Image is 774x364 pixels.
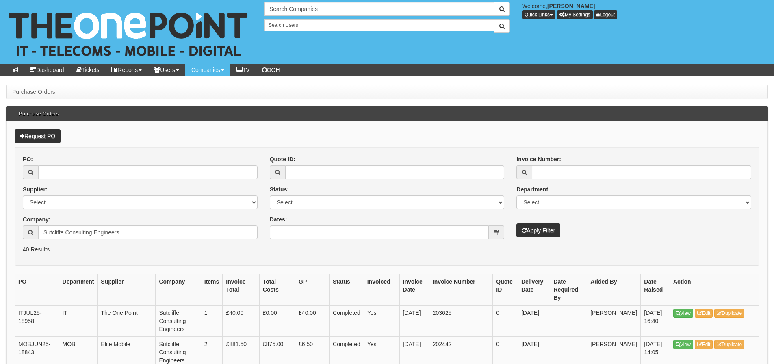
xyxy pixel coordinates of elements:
td: Completed [330,305,364,336]
td: [DATE] 16:40 [641,305,670,336]
td: ITJUL25-18958 [15,305,59,336]
th: Items [201,274,223,305]
th: Date Required By [550,274,587,305]
b: [PERSON_NAME] [547,3,595,9]
th: GP [295,274,330,305]
label: Company: [23,215,50,223]
td: £40.00 [295,305,330,336]
th: Company [156,274,201,305]
label: PO: [23,155,33,163]
th: Invoice Number [429,274,493,305]
a: Reports [105,64,148,76]
a: Companies [185,64,230,76]
th: Total Costs [259,274,295,305]
a: Edit [695,340,713,349]
a: Logout [594,10,617,19]
h3: Purchase Orders [15,107,63,121]
td: IT [59,305,98,336]
th: Added By [587,274,641,305]
td: 0 [493,305,518,336]
label: Invoice Number: [516,155,561,163]
label: Dates: [270,215,287,223]
th: Date Raised [641,274,670,305]
p: 40 Results [23,245,751,253]
a: View [673,309,693,318]
label: Quote ID: [270,155,295,163]
a: Edit [695,309,713,318]
div: Welcome, [516,2,774,19]
button: Apply Filter [516,223,560,237]
a: View [673,340,693,349]
td: £0.00 [259,305,295,336]
td: [DATE] [399,305,429,336]
td: 203625 [429,305,493,336]
td: Sutcliffe Consulting Engineers [156,305,201,336]
td: 1 [201,305,223,336]
a: Duplicate [714,340,744,349]
label: Supplier: [23,185,48,193]
th: Invoiced [364,274,399,305]
th: Invoice Date [399,274,429,305]
td: [PERSON_NAME] [587,305,641,336]
input: Search Companies [264,2,494,16]
th: Delivery Date [518,274,550,305]
td: [DATE] [518,305,550,336]
a: Users [148,64,185,76]
th: Quote ID [493,274,518,305]
a: Request PO [15,129,61,143]
th: Department [59,274,98,305]
th: Status [330,274,364,305]
th: Supplier [98,274,156,305]
td: £40.00 [223,305,259,336]
th: Invoice Total [223,274,259,305]
td: Yes [364,305,399,336]
input: Search Users [264,19,494,31]
th: PO [15,274,59,305]
label: Status: [270,185,289,193]
li: Purchase Orders [12,88,55,96]
a: Duplicate [714,309,744,318]
td: The One Point [98,305,156,336]
a: OOH [256,64,286,76]
th: Action [670,274,759,305]
button: Quick Links [522,10,555,19]
a: My Settings [557,10,593,19]
a: Tickets [70,64,106,76]
a: TV [230,64,256,76]
a: Dashboard [24,64,70,76]
label: Department [516,185,548,193]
